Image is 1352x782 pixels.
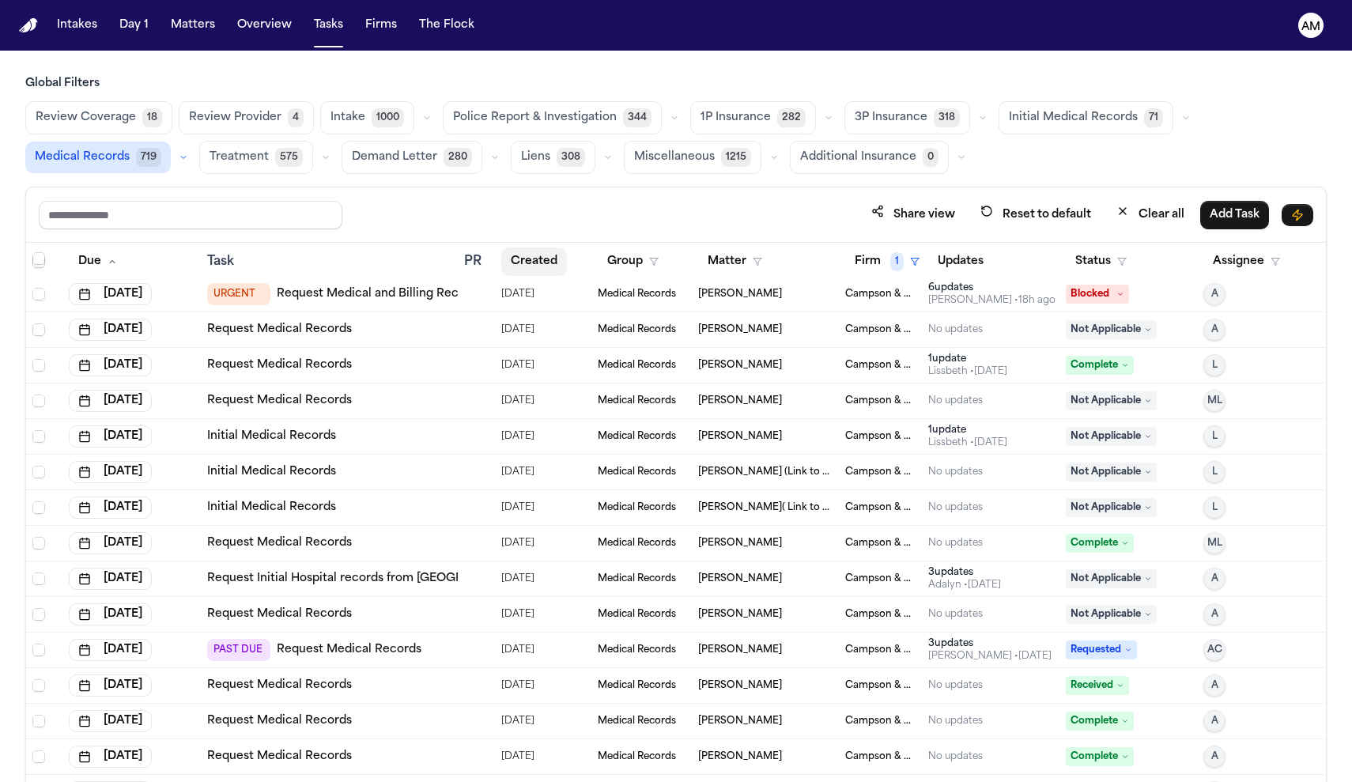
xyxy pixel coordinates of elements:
[934,108,960,127] span: 318
[413,11,481,40] button: The Flock
[210,149,269,165] span: Treatment
[207,749,352,765] a: Request Medical Records
[453,110,617,126] span: Police Report & Investigation
[372,108,404,127] span: 1000
[790,141,949,174] button: Additional Insurance0
[923,148,938,167] span: 0
[721,148,751,167] span: 1215
[330,110,365,126] span: Intake
[777,108,806,127] span: 282
[701,110,771,126] span: 1P Insurance
[443,101,662,134] button: Police Report & Investigation344
[136,148,161,167] span: 719
[971,200,1101,229] button: Reset to default
[32,750,45,763] span: Select row
[1144,108,1163,127] span: 71
[25,76,1327,92] h3: Global Filters
[1203,746,1225,768] button: A
[800,149,916,165] span: Additional Insurance
[189,110,281,126] span: Review Provider
[359,11,403,40] button: Firms
[164,11,221,40] button: Matters
[690,101,816,134] button: 1P Insurance282
[844,101,970,134] button: 3P Insurance318
[19,18,38,33] img: Finch Logo
[1107,200,1194,229] button: Clear all
[113,11,155,40] button: Day 1
[51,11,104,40] button: Intakes
[855,110,927,126] span: 3P Insurance
[634,149,715,165] span: Miscellaneous
[275,148,303,167] span: 575
[928,750,983,763] div: No updates
[231,11,298,40] button: Overview
[1066,747,1134,766] span: Complete
[862,200,965,229] button: Share view
[36,110,136,126] span: Review Coverage
[1282,204,1313,226] button: Immediate Task
[352,149,437,165] span: Demand Letter
[511,141,595,174] button: Liens308
[142,108,162,127] span: 18
[999,101,1173,134] button: Initial Medical Records71
[179,101,314,134] button: Review Provider4
[521,149,550,165] span: Liens
[19,18,38,33] a: Home
[1009,110,1138,126] span: Initial Medical Records
[845,750,916,763] span: Campson & Campson
[199,141,313,174] button: Treatment575
[501,746,534,768] span: 8/8/2025, 8:24:01 AM
[342,141,482,174] button: Demand Letter280
[698,750,782,763] span: Jacqueline Portugal
[623,108,651,127] span: 344
[25,142,171,173] button: Medical Records719
[320,101,414,134] button: Intake1000
[69,746,152,768] button: [DATE]
[288,108,304,127] span: 4
[25,101,172,134] button: Review Coverage18
[308,11,349,40] button: Tasks
[444,148,472,167] span: 280
[624,141,761,174] button: Miscellaneous1215
[1200,201,1269,229] button: Add Task
[35,149,130,165] span: Medical Records
[557,148,585,167] span: 308
[1211,750,1218,763] span: A
[598,750,676,763] span: Medical Records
